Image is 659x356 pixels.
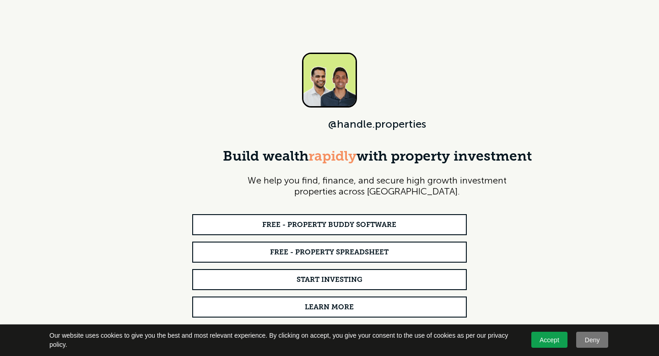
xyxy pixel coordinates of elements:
span: rapidly [308,150,357,164]
a: FREE - PROPERTY BUDDY SOFTWARE [192,214,467,235]
h1: @handle.properties [328,114,426,134]
a: Accept [531,332,568,348]
a: LEARN MORE [192,297,467,318]
strong: FREE - PROPERTY SPREADSHEET [270,249,389,256]
strong: LEARN MORE [305,304,354,311]
strong: FREE - PROPERTY BUDDY SOFTWARE [262,221,396,229]
p: Build wealth with property investment [223,147,532,167]
p: We help you find, finance, and secure high growth investment properties across [GEOGRAPHIC_DATA]. [231,175,524,197]
a: Deny [576,332,608,348]
strong: START INVESTING [297,276,362,284]
a: FREE - PROPERTY SPREADSHEET [192,242,467,263]
a: START INVESTING [192,269,467,290]
span: Our website uses cookies to give you the best and most relevant experience. By clicking on accept... [49,331,519,349]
